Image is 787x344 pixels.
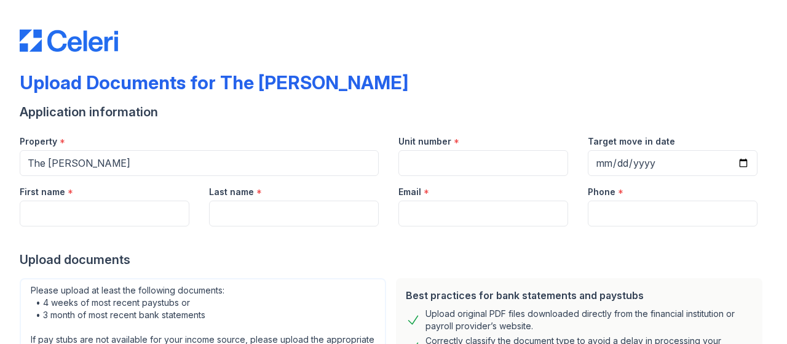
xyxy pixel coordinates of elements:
[588,135,675,148] label: Target move in date
[398,135,451,148] label: Unit number
[425,308,753,332] div: Upload original PDF files downloaded directly from the financial institution or payroll provider’...
[209,186,254,198] label: Last name
[20,135,57,148] label: Property
[20,186,65,198] label: First name
[588,186,615,198] label: Phone
[20,103,767,121] div: Application information
[398,186,421,198] label: Email
[20,71,408,94] div: Upload Documents for The [PERSON_NAME]
[406,288,753,303] div: Best practices for bank statements and paystubs
[20,30,118,52] img: CE_Logo_Blue-a8612792a0a2168367f1c8372b55b34899dd931a85d93a1a3d3e32e68fde9ad4.png
[20,251,767,268] div: Upload documents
